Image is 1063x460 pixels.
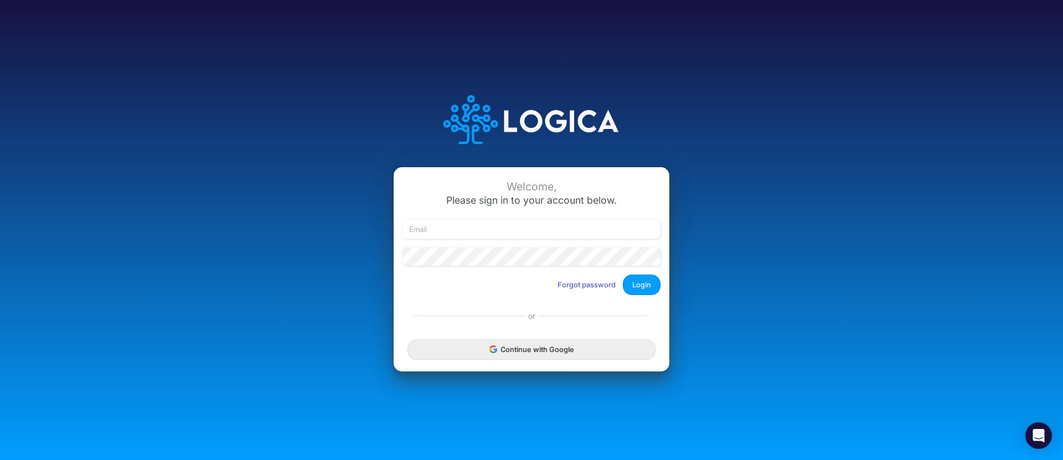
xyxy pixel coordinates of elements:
input: Email [403,220,660,239]
button: Forgot password [550,276,623,294]
button: Login [623,275,660,295]
div: Open Intercom Messenger [1025,422,1052,449]
span: Please sign in to your account below. [446,194,617,206]
button: Continue with Google [407,339,656,360]
div: Welcome, [403,180,660,193]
